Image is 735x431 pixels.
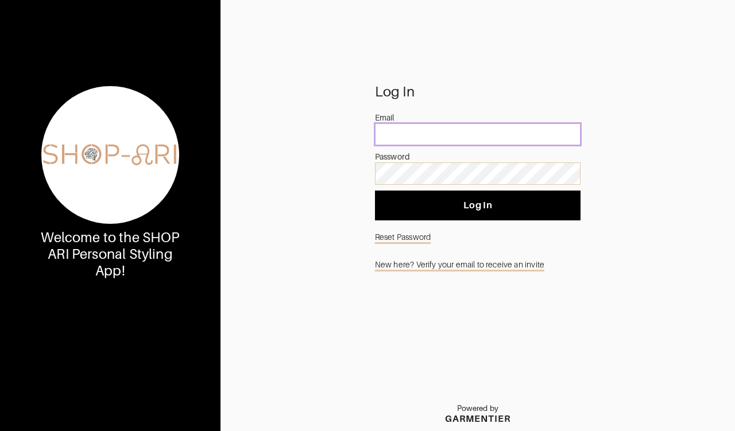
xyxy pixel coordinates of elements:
span: Log In [384,200,571,211]
a: Reset Password [375,226,581,248]
div: GARMENTIER [445,413,510,424]
div: Email [375,112,581,123]
p: Powered by [445,404,510,413]
div: Welcome to the SHOP ARI Personal Styling App! [34,230,187,279]
a: New here? Verify your email to receive an invite [375,254,581,275]
div: Password [375,151,581,162]
img: 1604236452839.png.png [41,86,179,224]
div: Log In [375,86,581,98]
button: Log In [375,191,581,220]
